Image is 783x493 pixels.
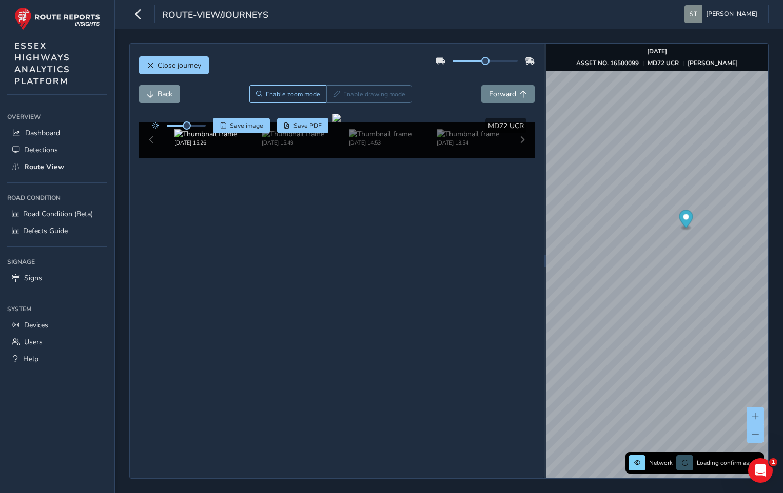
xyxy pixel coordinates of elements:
strong: MD72 UCR [648,59,679,67]
span: Save PDF [293,121,322,130]
button: Close journey [139,56,209,74]
a: Route View [7,158,107,175]
span: Help [23,354,38,364]
img: diamond-layout [684,5,702,23]
span: Signs [24,273,42,283]
span: Devices [24,320,48,330]
button: Zoom [249,85,327,103]
span: Save image [230,121,263,130]
a: Users [7,334,107,351]
div: Overview [7,109,107,125]
div: [DATE] 13:54 [437,139,499,147]
img: Thumbnail frame [437,129,499,139]
div: Map marker [679,210,693,231]
span: Enable zoom mode [266,90,320,98]
span: Close journey [158,60,201,70]
span: Network [649,459,673,467]
strong: [DATE] [647,47,667,55]
span: Route View [24,162,64,172]
span: Forward [489,89,516,99]
div: | | [576,59,738,67]
button: PDF [277,118,329,133]
span: route-view/journeys [162,9,268,23]
span: Users [24,337,43,347]
img: Thumbnail frame [349,129,412,139]
button: Forward [481,85,535,103]
span: [PERSON_NAME] [706,5,757,23]
a: Road Condition (Beta) [7,206,107,222]
a: Devices [7,317,107,334]
span: Dashboard [25,128,60,138]
span: Defects Guide [23,226,68,236]
span: Road Condition (Beta) [23,209,93,219]
a: Detections [7,141,107,158]
div: [DATE] 15:26 [174,139,237,147]
img: Thumbnail frame [262,129,324,139]
span: 1 [769,458,777,466]
button: [PERSON_NAME] [684,5,761,23]
a: Help [7,351,107,367]
a: Dashboard [7,125,107,141]
span: ESSEX HIGHWAYS ANALYTICS PLATFORM [14,40,70,87]
span: Detections [24,145,58,155]
div: Road Condition [7,190,107,206]
div: System [7,301,107,317]
div: [DATE] 15:49 [262,139,324,147]
button: Save [213,118,270,133]
div: Signage [7,254,107,270]
strong: ASSET NO. 16500099 [576,59,639,67]
a: Signs [7,270,107,286]
div: [DATE] 14:53 [349,139,412,147]
img: Thumbnail frame [174,129,237,139]
span: MD72 UCR [488,121,524,131]
iframe: Intercom live chat [748,458,773,483]
strong: [PERSON_NAME] [688,59,738,67]
img: rr logo [14,7,100,30]
a: Defects Guide [7,222,107,239]
button: Back [139,85,180,103]
span: Back [158,89,172,99]
span: Loading confirm assets [697,459,760,467]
